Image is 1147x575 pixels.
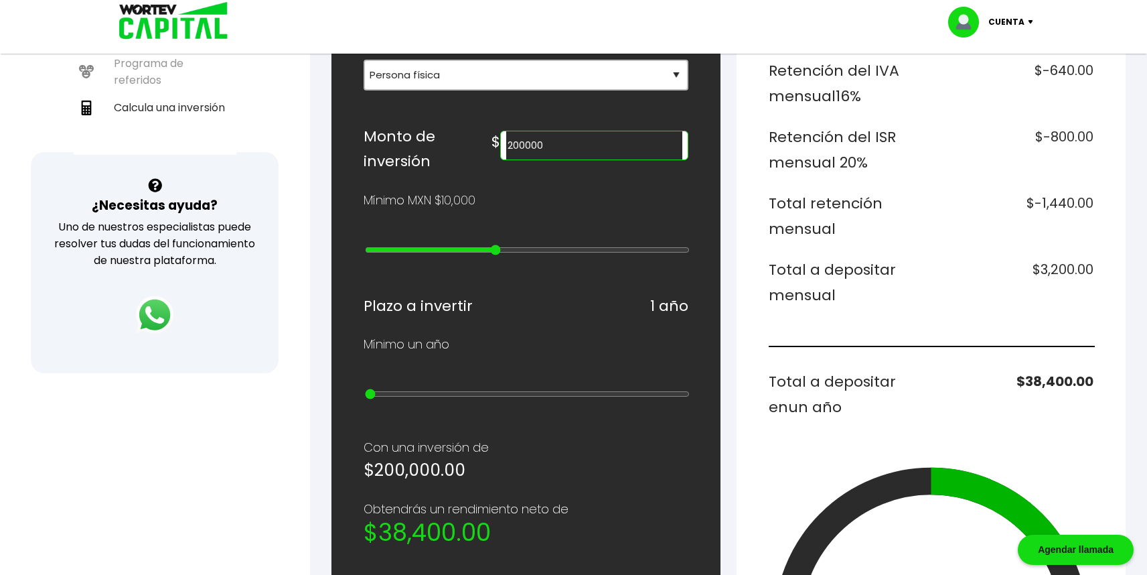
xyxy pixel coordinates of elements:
[364,499,688,519] p: Obtendrás un rendimiento neto de
[1018,535,1134,565] div: Agendar llamada
[1024,20,1043,24] img: icon-down
[491,129,500,155] h6: $
[948,7,988,38] img: profile-image
[364,438,688,458] p: Con una inversión de
[769,191,926,241] h6: Total retención mensual
[136,296,173,334] img: logos_whatsapp-icon.242b2217.svg
[936,58,1093,109] h6: $-640.00
[364,294,473,319] h6: Plazo a invertir
[936,191,1093,241] h6: $-1,440.00
[74,94,236,121] a: Calcula una inversión
[650,294,688,319] h6: 1 año
[936,257,1093,308] h6: $3,200.00
[769,125,926,175] h6: Retención del ISR mensual 20%
[364,334,449,355] p: Mínimo un año
[92,196,218,215] h3: ¿Necesitas ayuda?
[364,458,688,483] h5: $200,000.00
[364,124,491,174] h6: Monto de inversión
[48,218,261,269] p: Uno de nuestros especialistas puede resolver tus dudas del funcionamiento de nuestra plataforma.
[936,125,1093,175] h6: $-800.00
[364,519,688,546] h2: $38,400.00
[769,257,926,308] h6: Total a depositar mensual
[936,369,1093,420] h6: $38,400.00
[988,12,1024,32] p: Cuenta
[769,369,926,420] h6: Total a depositar en un año
[769,58,926,109] h6: Retención del IVA mensual 16%
[364,190,475,210] p: Mínimo MXN $10,000
[79,101,94,115] img: calculadora-icon.17d418c4.svg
